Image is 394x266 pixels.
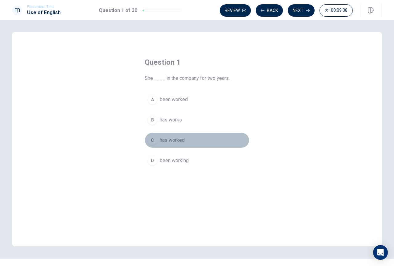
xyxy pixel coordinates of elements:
[27,5,61,9] span: Placement Test
[99,7,137,14] h1: Question 1 of 30
[160,96,188,103] span: been worked
[147,135,157,145] div: C
[145,92,249,107] button: Abeen worked
[373,245,388,260] div: Open Intercom Messenger
[147,115,157,125] div: B
[331,8,348,13] span: 00:09:38
[147,95,157,104] div: A
[145,112,249,128] button: Bhas works
[288,4,315,17] button: Next
[145,153,249,168] button: Dbeen working
[220,4,251,17] button: Review
[160,137,185,144] span: has worked
[160,157,189,164] span: been working
[147,156,157,166] div: D
[320,4,353,17] button: 00:09:38
[256,4,283,17] button: Back
[160,116,182,124] span: has works
[145,57,249,67] h4: Question 1
[145,133,249,148] button: Chas worked
[145,75,249,82] span: She ____ in the company for two years.
[27,9,61,16] h1: Use of English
